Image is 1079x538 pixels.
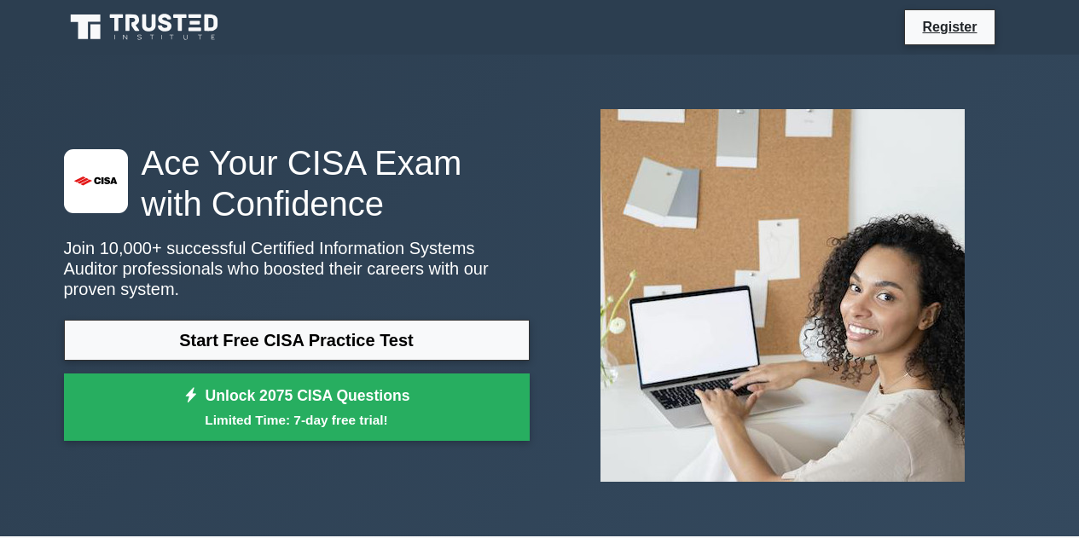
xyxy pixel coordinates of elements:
a: Start Free CISA Practice Test [64,320,530,361]
h1: Ace Your CISA Exam with Confidence [64,142,530,224]
p: Join 10,000+ successful Certified Information Systems Auditor professionals who boosted their car... [64,238,530,299]
small: Limited Time: 7-day free trial! [85,410,508,430]
a: Unlock 2075 CISA QuestionsLimited Time: 7-day free trial! [64,373,530,442]
a: Register [912,16,987,38]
